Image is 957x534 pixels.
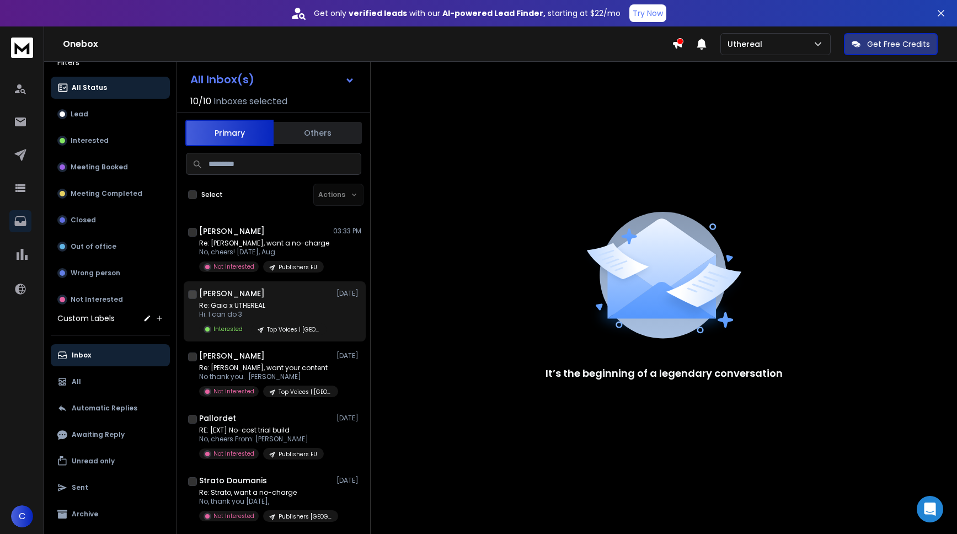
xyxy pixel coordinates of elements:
[199,426,324,435] p: RE: [EXT] No-cost trial build
[633,8,663,19] p: Try Now
[51,503,170,525] button: Archive
[333,227,361,236] p: 03:33 PM
[72,377,81,386] p: All
[728,39,767,50] p: Uthereal
[51,371,170,393] button: All
[279,263,317,271] p: Publishers EU
[51,236,170,258] button: Out of office
[279,512,332,521] p: Publishers [GEOGRAPHIC_DATA]
[199,372,332,381] p: No thank you. [PERSON_NAME]
[336,289,361,298] p: [DATE]
[199,350,265,361] h1: [PERSON_NAME]
[185,120,274,146] button: Primary
[51,262,170,284] button: Wrong person
[11,505,33,527] button: C
[336,351,361,360] p: [DATE]
[336,414,361,423] p: [DATE]
[213,95,287,108] h3: Inboxes selected
[199,239,329,248] p: Re: [PERSON_NAME], want a no-charge
[213,512,254,520] p: Not Interested
[51,209,170,231] button: Closed
[629,4,666,22] button: Try Now
[71,269,120,277] p: Wrong person
[51,289,170,311] button: Not Interested
[336,476,361,485] p: [DATE]
[71,295,123,304] p: Not Interested
[71,189,142,198] p: Meeting Completed
[917,496,943,522] div: Open Intercom Messenger
[201,190,223,199] label: Select
[57,313,115,324] h3: Custom Labels
[51,130,170,152] button: Interested
[279,388,332,396] p: Top Voices | [GEOGRAPHIC_DATA]
[51,183,170,205] button: Meeting Completed
[51,77,170,99] button: All Status
[71,163,128,172] p: Meeting Booked
[844,33,938,55] button: Get Free Credits
[199,435,324,444] p: No, cheers From: [PERSON_NAME]
[72,483,88,492] p: Sent
[867,39,930,50] p: Get Free Credits
[181,68,363,90] button: All Inbox(s)
[199,364,332,372] p: Re: [PERSON_NAME], want your content
[190,95,211,108] span: 10 / 10
[51,397,170,419] button: Automatic Replies
[213,450,254,458] p: Not Interested
[71,242,116,251] p: Out of office
[546,366,783,381] p: It’s the beginning of a legendary conversation
[72,457,115,466] p: Unread only
[51,55,170,70] h3: Filters
[72,404,137,413] p: Automatic Replies
[274,121,362,145] button: Others
[51,156,170,178] button: Meeting Booked
[199,413,236,424] h1: Pallordet
[213,263,254,271] p: Not Interested
[11,38,33,58] img: logo
[314,8,621,19] p: Get only with our starting at $22/mo
[71,110,88,119] p: Lead
[349,8,407,19] strong: verified leads
[72,83,107,92] p: All Status
[267,325,320,334] p: Top Voices | [GEOGRAPHIC_DATA]
[279,450,317,458] p: Publishers EU
[199,488,332,497] p: Re: Strato, want a no-charge
[190,74,254,85] h1: All Inbox(s)
[51,450,170,472] button: Unread only
[199,310,327,319] p: Hi. I can do 3
[199,288,265,299] h1: [PERSON_NAME]
[51,424,170,446] button: Awaiting Reply
[199,248,329,257] p: No, cheers! [DATE], Aug
[71,136,109,145] p: Interested
[72,351,91,360] p: Inbox
[199,226,265,237] h1: [PERSON_NAME]
[72,510,98,519] p: Archive
[51,103,170,125] button: Lead
[72,430,125,439] p: Awaiting Reply
[442,8,546,19] strong: AI-powered Lead Finder,
[51,344,170,366] button: Inbox
[71,216,96,225] p: Closed
[199,301,327,310] p: Re: Gaia x UTHEREAL
[199,475,267,486] h1: Strato Doumanis
[63,38,672,51] h1: Onebox
[213,387,254,396] p: Not Interested
[199,497,332,506] p: No, thank you [DATE],
[51,477,170,499] button: Sent
[213,325,243,333] p: Interested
